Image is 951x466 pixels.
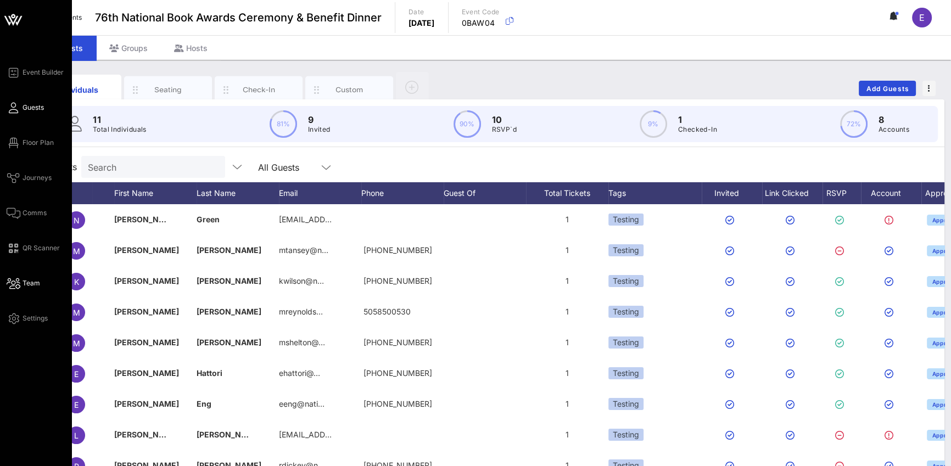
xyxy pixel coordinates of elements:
a: Journeys [7,171,52,184]
span: Journeys [23,173,52,183]
span: 76th National Book Awards Ceremony & Benefit Dinner [95,9,382,26]
div: Testing [608,398,644,410]
div: Testing [608,429,644,441]
span: +19096416180 [363,399,432,408]
p: [DATE] [409,18,435,29]
div: Check-In [234,85,283,95]
span: Floor Plan [23,138,54,148]
a: Guests [7,101,44,114]
p: ehattori@… [279,358,320,389]
a: Team [7,277,40,290]
p: kwilson@n… [279,266,324,296]
div: First Name [114,182,197,204]
div: Email [279,182,361,204]
p: Accounts [879,124,909,135]
span: [PERSON_NAME] [114,276,179,285]
div: Total Tickets [526,182,608,204]
div: E [912,8,932,27]
p: 11 [93,113,147,126]
div: Custom [325,85,374,95]
button: Add Guests [859,81,916,96]
span: [PERSON_NAME] [197,430,261,439]
span: Add Guests [866,85,909,93]
div: Guest Of [444,182,526,204]
div: All Guests [251,156,339,178]
div: Testing [608,214,644,226]
a: Floor Plan [7,136,54,149]
span: [PERSON_NAME] [114,307,179,316]
p: eeng@nati… [279,389,325,419]
a: Comms [7,206,47,220]
span: Hattori [197,368,222,378]
div: 1 [526,235,608,266]
span: +13107731004 [363,338,432,347]
span: Settings [23,313,48,323]
div: 1 [526,419,608,450]
span: M [73,308,80,317]
div: Phone [361,182,444,204]
span: [PERSON_NAME] [197,276,261,285]
div: Link Clicked [762,182,823,204]
span: M [73,246,80,256]
span: Event Builder [23,68,64,77]
span: [PERSON_NAME] [114,399,179,408]
span: L [74,431,79,440]
p: Date [409,7,435,18]
div: Testing [608,275,644,287]
span: [PERSON_NAME] [114,368,179,378]
span: +16319422569 [363,368,432,378]
div: 1 [526,204,608,235]
span: [PERSON_NAME] [114,215,179,224]
span: [PERSON_NAME] [114,430,179,439]
span: +16467626311 [363,276,432,285]
p: Invited [308,124,331,135]
div: Invited [702,182,762,204]
p: mtansey@n… [279,235,328,266]
span: [PERSON_NAME] [197,307,261,316]
span: [PERSON_NAME] [197,245,261,255]
span: [PERSON_NAME] [114,245,179,255]
p: 9 [308,113,331,126]
div: Tags [608,182,702,204]
span: +16464799676 [363,245,432,255]
span: [EMAIL_ADDRESS][DOMAIN_NAME] [279,430,411,439]
p: mshelton@… [279,327,325,358]
span: E [919,12,925,23]
p: 8 [879,113,909,126]
span: N [74,216,80,225]
span: M [73,339,80,348]
div: Testing [608,336,644,349]
span: E [74,369,79,379]
a: Event Builder [7,66,64,79]
div: Hosts [161,36,221,60]
p: 10 [492,113,517,126]
span: QR Scanner [23,243,60,253]
p: Event Code [462,7,500,18]
div: 1 [526,327,608,358]
span: 5058500530 [363,307,411,316]
span: [EMAIL_ADDRESS][DOMAIN_NAME] [279,215,411,224]
span: Guests [23,103,44,113]
div: Testing [608,306,644,318]
span: [PERSON_NAME] [114,338,179,347]
span: E [74,400,79,409]
span: Green [197,215,220,224]
div: 1 [526,296,608,327]
div: RSVP [823,182,861,204]
div: Last Name [197,182,279,204]
a: Settings [7,312,48,325]
p: Total Individuals [93,124,147,135]
span: Eng [197,399,211,408]
div: All Guests [258,162,299,172]
span: Team [23,278,40,288]
div: 1 [526,358,608,389]
p: Checked-In [678,124,717,135]
span: [PERSON_NAME] [197,338,261,347]
div: 1 [526,266,608,296]
p: 1 [678,113,717,126]
span: Comms [23,208,47,218]
div: Testing [608,367,644,379]
div: Seating [144,85,193,95]
div: Testing [608,244,644,256]
div: 1 [526,389,608,419]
